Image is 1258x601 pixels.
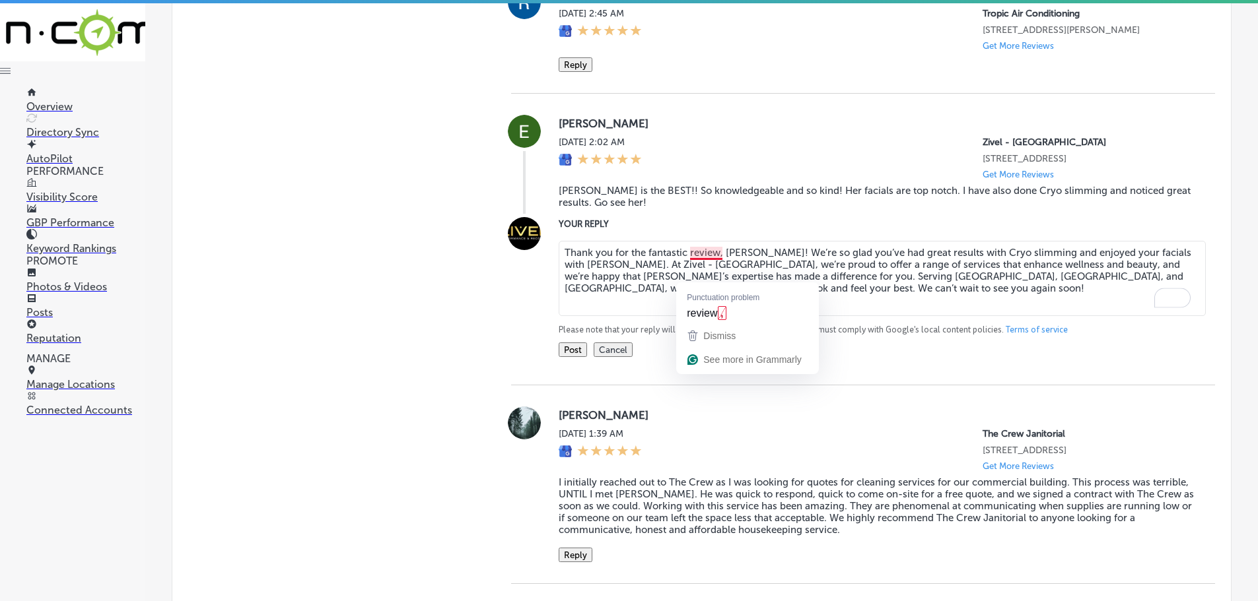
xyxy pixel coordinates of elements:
[1006,324,1068,336] a: Terms of service
[559,117,1194,130] label: [PERSON_NAME]
[26,140,145,165] a: AutoPilot
[26,113,145,139] a: Directory Sync
[26,268,145,293] a: Photos & Videos
[983,153,1194,164] p: 790 Jordan Rd Suite 107
[559,137,642,148] label: [DATE] 2:02 AM
[26,306,145,319] p: Posts
[26,352,145,365] p: MANAGE
[559,57,592,72] button: Reply
[26,280,145,293] p: Photos & Videos
[26,378,145,391] p: Manage Locations
[559,408,1194,422] label: [PERSON_NAME]
[559,8,642,19] label: [DATE] 2:45 AM
[559,428,642,439] label: [DATE] 1:39 AM
[26,319,145,344] a: Reputation
[983,137,1194,148] p: Zivel - Franklin Cool Springs
[983,445,1194,456] p: 8790 W. Colfax Avenue Suite 103-C
[983,8,1194,19] p: Tropic Air Conditioning
[983,428,1194,439] p: The Crew Janitorial
[577,24,642,39] div: 5 Stars
[26,191,145,203] p: Visibility Score
[559,241,1206,316] textarea: To enrich screen reader interactions, please activate Accessibility in Grammarly extension settings
[559,548,592,562] button: Reply
[26,365,145,391] a: Manage Locations
[26,230,145,255] a: Keyword Rankings
[26,204,145,229] a: GBP Performance
[594,342,633,357] button: Cancel
[559,219,1194,229] label: YOUR REPLY
[26,88,145,113] a: Overview
[559,476,1194,536] blockquote: I initially reached out to The Crew as I was looking for quotes for cleaning services for our com...
[26,216,145,229] p: GBP Performance
[983,170,1054,179] p: Get More Reviews
[26,126,145,139] p: Directory Sync
[983,41,1054,51] p: Get More Reviews
[577,445,642,459] div: 5 Stars
[26,242,145,255] p: Keyword Rankings
[559,185,1194,208] blockquote: [PERSON_NAME] is the BEST!! So knowledgeable and so kind! Her facials are top notch. I have also ...
[559,324,1194,336] p: Please note that your reply will be displayed publicly on Google and must comply with Google's lo...
[26,404,145,416] p: Connected Accounts
[26,100,145,113] p: Overview
[26,255,145,267] p: PROMOTE
[26,294,145,319] a: Posts
[26,152,145,165] p: AutoPilot
[577,153,642,168] div: 5 Stars
[983,461,1054,471] p: Get More Reviews
[26,165,145,177] p: PERFORMANCE
[983,24,1194,36] p: 1342 whitfield ave
[508,217,541,250] img: Image
[26,332,145,344] p: Reputation
[26,178,145,203] a: Visibility Score
[26,391,145,416] a: Connected Accounts
[559,342,587,357] button: Post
